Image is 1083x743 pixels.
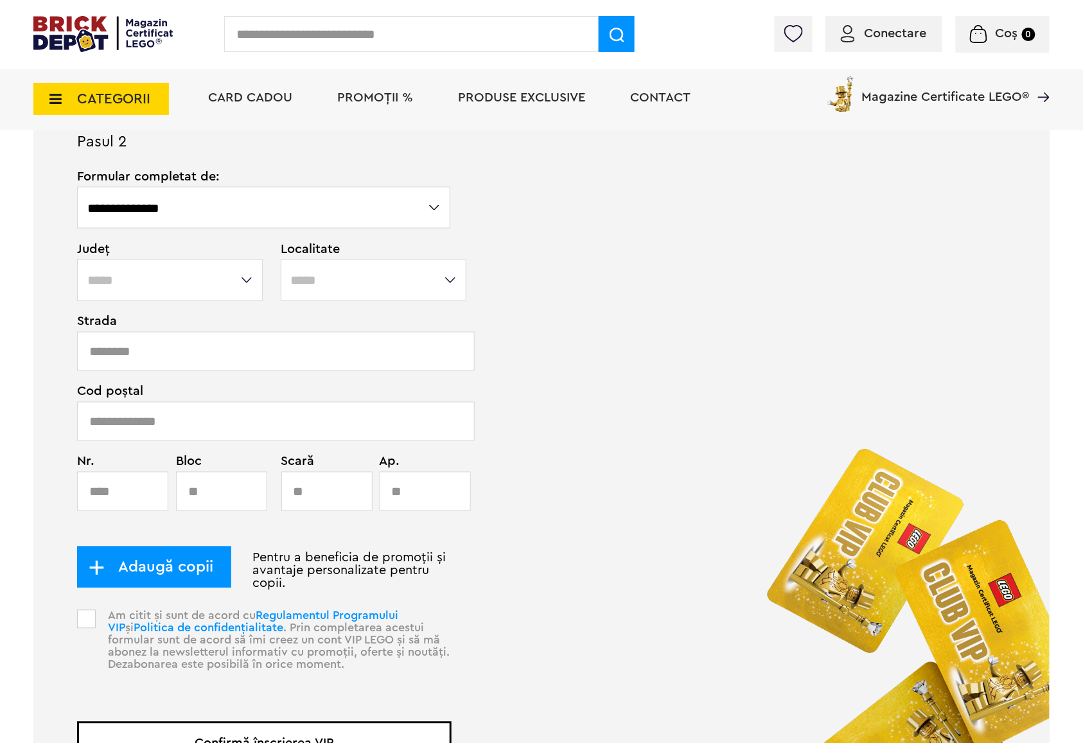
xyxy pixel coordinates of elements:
[100,610,452,693] p: Am citit și sunt de acord cu și . Prin completarea acestui formular sunt de acord să îmi creez un...
[77,552,452,590] p: Pentru a beneficia de promoții și avantaje personalizate pentru copii.
[77,243,265,256] span: Județ
[77,92,150,106] span: CATEGORII
[630,91,691,104] a: Contact
[841,27,927,40] a: Conectare
[380,455,433,468] span: Ap.
[134,622,283,634] a: Politica de confidențialitate
[996,27,1018,40] span: Coș
[337,91,413,104] a: PROMOȚII %
[77,385,452,398] span: Cod poștal
[176,455,260,468] span: Bloc
[865,27,927,40] span: Conectare
[77,455,161,468] span: Nr.
[105,560,213,574] span: Adaugă copii
[458,91,585,104] a: Produse exclusive
[77,170,452,183] span: Formular completat de:
[1030,74,1050,87] a: Magazine Certificate LEGO®
[862,74,1030,103] span: Magazine Certificate LEGO®
[108,610,398,634] a: Regulamentul Programului VIP
[281,455,349,468] span: Scară
[1022,28,1035,41] small: 0
[281,243,452,256] span: Localitate
[89,560,105,576] img: add_child
[33,135,1050,170] p: Pasul 2
[208,91,292,104] a: Card Cadou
